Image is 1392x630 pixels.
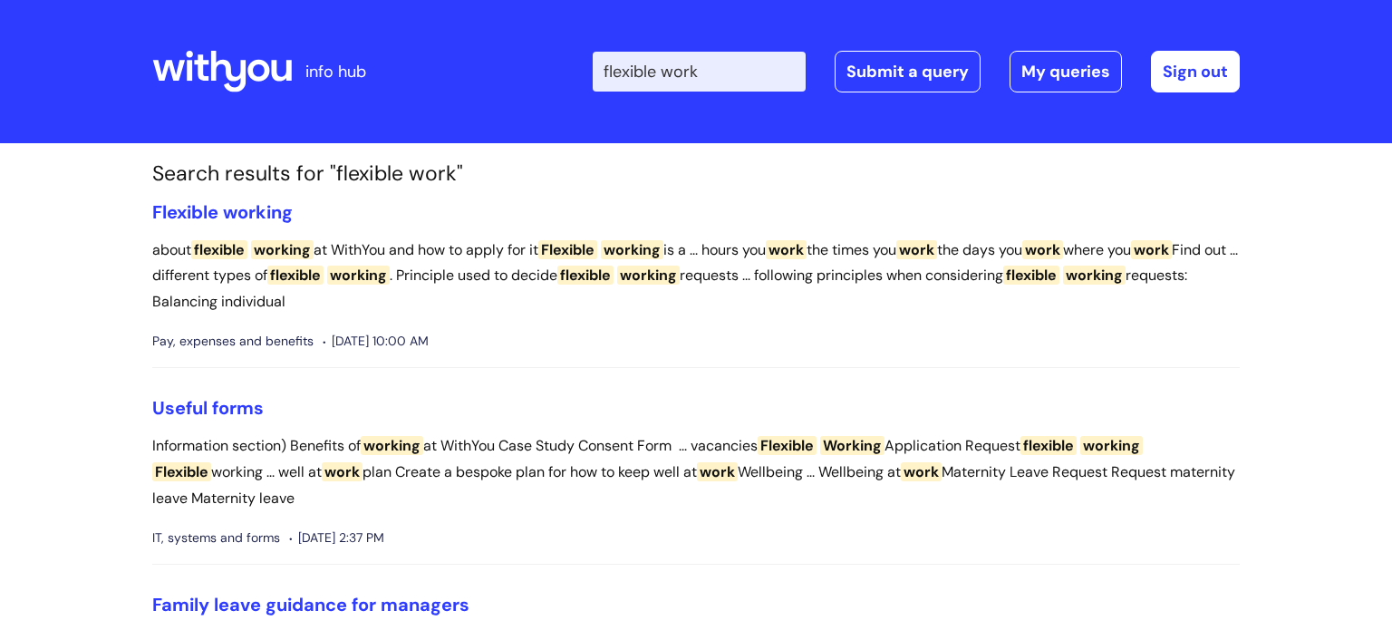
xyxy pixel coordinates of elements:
a: Flexible working [152,200,293,224]
span: work [1131,240,1172,259]
span: IT, systems and forms [152,527,280,549]
span: flexible [191,240,247,259]
span: work [896,240,937,259]
span: working [223,200,293,224]
span: work [901,462,942,481]
span: working [327,266,390,285]
a: Sign out [1151,51,1240,92]
div: | - [593,51,1240,92]
h1: Search results for "flexible work" [152,161,1240,187]
span: Flexible [152,462,211,481]
span: Flexible [538,240,597,259]
a: Useful forms [152,396,264,420]
span: working [1063,266,1126,285]
span: Flexible [152,200,218,224]
span: Pay, expenses and benefits [152,330,314,353]
span: flexible [1003,266,1059,285]
span: work [1022,240,1063,259]
a: Submit a query [835,51,981,92]
span: work [322,462,362,481]
input: Search [593,52,806,92]
span: Flexible [758,436,817,455]
span: [DATE] 2:37 PM [289,527,384,549]
span: Working [820,436,884,455]
p: about at WithYou and how to apply for it is a ... hours you the times you the days you where you ... [152,237,1240,315]
span: working [617,266,680,285]
p: info hub [305,57,366,86]
span: working [601,240,663,259]
span: flexible [267,266,324,285]
span: [DATE] 10:00 AM [323,330,429,353]
span: flexible [557,266,614,285]
span: flexible [1020,436,1077,455]
span: working [1080,436,1143,455]
a: My queries [1010,51,1122,92]
p: Information section) Benefits of at WithYou Case Study Consent Form ... vacancies Application Req... [152,433,1240,511]
a: Family leave guidance for managers [152,593,469,616]
span: work [766,240,807,259]
span: working [361,436,423,455]
span: working [251,240,314,259]
span: work [697,462,738,481]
